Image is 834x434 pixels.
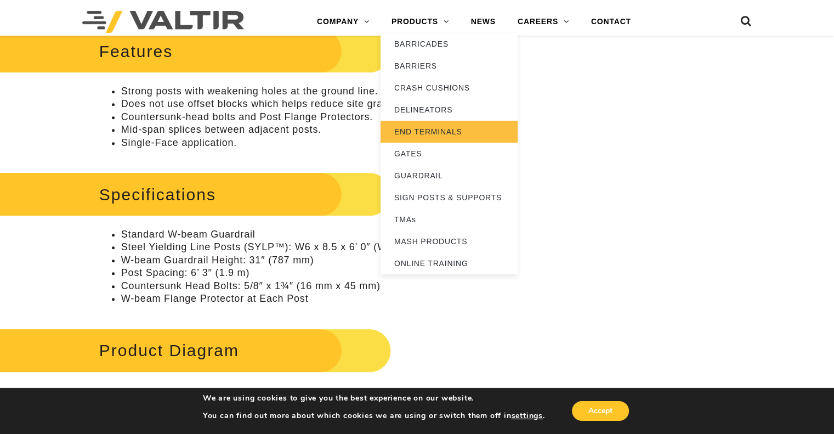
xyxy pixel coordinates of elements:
[381,143,518,165] a: GATES
[381,55,518,77] a: BARRIERS
[381,230,518,252] a: MASH PRODUCTS
[203,393,545,403] p: We are using cookies to give you the best experience on our website.
[121,280,526,292] li: Countersunk Head Bolts: 5/8″ x 1¾″ (16 mm x 45 mm)
[572,401,629,421] button: Accept
[121,228,526,241] li: Standard W-beam Guardrail
[381,165,518,187] a: GUARDRAIL
[381,77,518,99] a: CRASH CUSHIONS
[121,111,526,123] li: Countersunk-head bolts and Post Flange Protectors.
[381,121,518,143] a: END TERMINALS
[121,292,526,305] li: W-beam Flange Protector at Each Post
[306,11,381,33] a: COMPANY
[121,254,526,267] li: W-beam Guardrail Height: 31″ (787 mm)
[121,267,526,279] li: Post Spacing: 6’ 3″ (1.9 m)
[381,252,518,274] a: ONLINE TRAINING
[580,11,642,33] a: CONTACT
[381,11,460,33] a: PRODUCTS
[381,33,518,55] a: BARRICADES
[121,98,526,110] li: Does not use offset blocks which helps reduce site grading.
[121,137,526,149] li: Single-Face application.
[381,99,518,121] a: DELINEATORS
[203,411,545,421] p: You can find out more about which cookies we are using or switch them off in .
[381,187,518,208] a: SIGN POSTS & SUPPORTS
[507,11,580,33] a: CAREERS
[121,85,526,98] li: Strong posts with weakening holes at the ground line.
[121,123,526,136] li: Mid-span splices between adjacent posts.
[460,11,507,33] a: NEWS
[511,411,542,421] button: settings
[121,241,526,253] li: Steel Yielding Line Posts (SYLP™): W6 x 8.5 x 6’ 0″ (W150 x 13.0 x 1.83 m)
[82,11,244,33] img: Valtir
[381,208,518,230] a: TMAs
